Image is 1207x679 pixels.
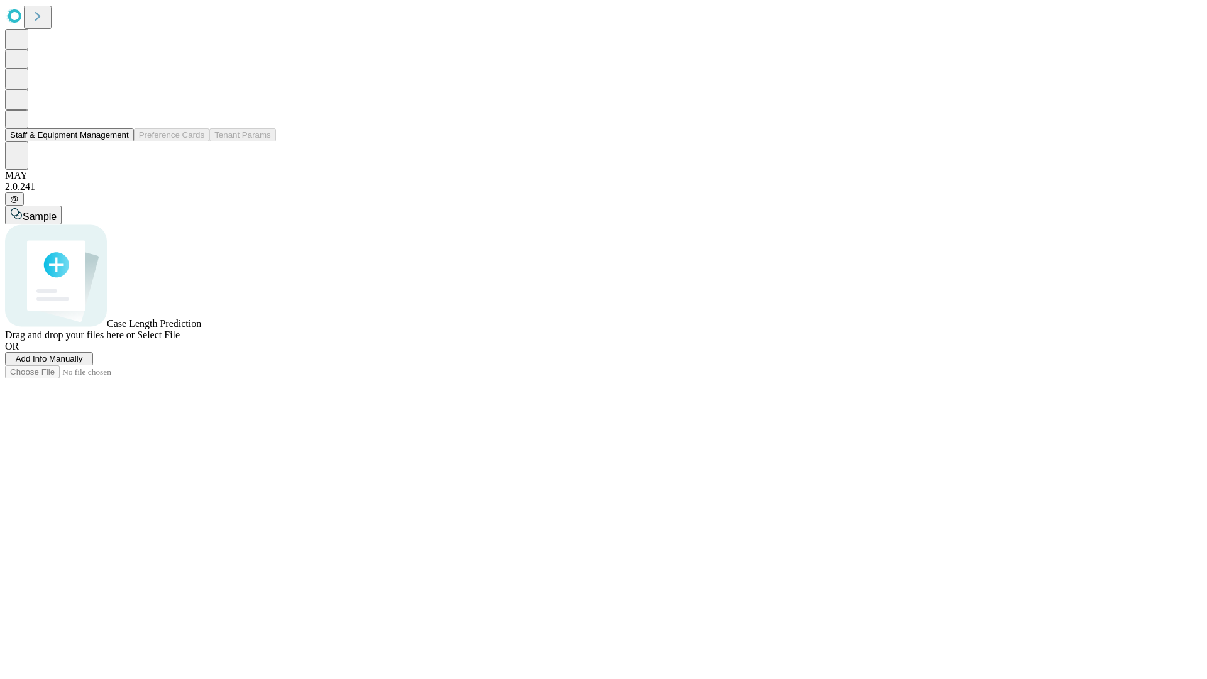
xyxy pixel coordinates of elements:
button: Tenant Params [209,128,276,141]
span: Sample [23,211,57,222]
div: MAY [5,170,1202,181]
button: Add Info Manually [5,352,93,365]
span: Select File [137,329,180,340]
span: @ [10,194,19,204]
span: Add Info Manually [16,354,83,363]
button: Sample [5,206,62,224]
div: 2.0.241 [5,181,1202,192]
span: OR [5,341,19,351]
span: Case Length Prediction [107,318,201,329]
button: @ [5,192,24,206]
button: Staff & Equipment Management [5,128,134,141]
button: Preference Cards [134,128,209,141]
span: Drag and drop your files here or [5,329,135,340]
